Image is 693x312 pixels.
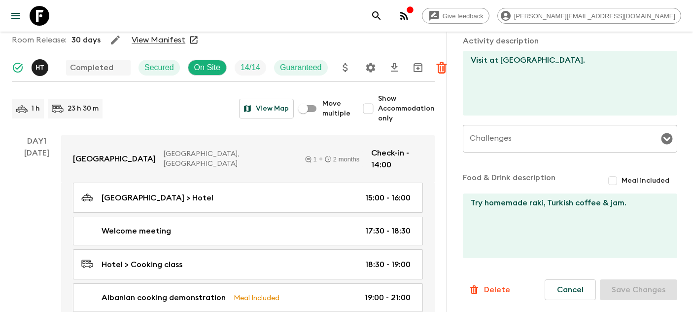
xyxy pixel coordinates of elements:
p: Completed [70,62,113,74]
button: Download CSV [384,58,404,78]
svg: Synced Successfully [12,62,24,74]
span: Heldi Turhani [32,62,50,70]
a: Welcome meeting17:30 - 18:30 [73,217,423,245]
span: [PERSON_NAME][EMAIL_ADDRESS][DOMAIN_NAME] [509,12,681,20]
p: 17:30 - 18:30 [365,225,411,237]
p: 23 h 30 m [68,104,99,114]
p: [GEOGRAPHIC_DATA], [GEOGRAPHIC_DATA] [164,149,293,169]
p: Delete [484,284,510,296]
p: Food & Drink description [463,172,555,190]
button: search adventures [367,6,386,26]
button: View Map [239,99,294,118]
a: View Manifest [132,35,185,45]
a: [GEOGRAPHIC_DATA] > Hotel15:00 - 16:00 [73,183,423,213]
div: 2 months [325,156,359,162]
p: Day 1 [12,135,61,147]
div: [PERSON_NAME][EMAIL_ADDRESS][DOMAIN_NAME] [497,8,681,24]
div: Trip Fill [235,60,266,76]
button: Archive (Completed, Cancelled or Unsynced Departures only) [408,58,428,78]
button: Cancel [545,279,596,300]
p: 14 / 14 [241,62,260,74]
p: Activity description [463,35,677,47]
p: 30 days [71,34,101,46]
p: 15:00 - 16:00 [365,192,411,204]
p: Albanian cooking demonstration [102,292,226,304]
div: 1 [305,156,317,162]
p: [GEOGRAPHIC_DATA] [73,153,156,165]
p: 19:00 - 21:00 [365,292,411,304]
button: Settings [361,58,381,78]
p: Guaranteed [280,62,322,74]
p: Hotel > Cooking class [102,259,182,271]
textarea: Visit at [GEOGRAPHIC_DATA]. [463,51,669,116]
span: Move multiple [322,99,350,118]
a: Hotel > Cooking class18:30 - 19:00 [73,249,423,279]
div: Secured [139,60,180,76]
button: Update Price, Early Bird Discount and Costs [336,58,355,78]
p: Welcome meeting [102,225,171,237]
div: On Site [188,60,227,76]
a: Albanian cooking demonstrationMeal Included19:00 - 21:00 [73,283,423,312]
p: 1 h [32,104,40,114]
span: Give feedback [437,12,489,20]
span: Show Accommodation only [378,94,435,123]
span: Meal included [622,176,669,186]
button: menu [6,6,26,26]
p: Secured [144,62,174,74]
p: On Site [194,62,220,74]
p: 18:30 - 19:00 [365,259,411,271]
p: Check-in - 14:00 [371,147,423,171]
button: Open [660,132,674,146]
textarea: Try homemade raki, Turkish coffee & jam. [463,194,669,258]
a: Give feedback [422,8,489,24]
button: Delete [432,58,451,78]
p: [GEOGRAPHIC_DATA] > Hotel [102,192,213,204]
a: [GEOGRAPHIC_DATA][GEOGRAPHIC_DATA], [GEOGRAPHIC_DATA]12 monthsCheck-in - 14:00 [61,135,435,183]
p: Meal Included [234,292,279,303]
button: Delete [463,280,516,300]
p: Room Release: [12,34,67,46]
